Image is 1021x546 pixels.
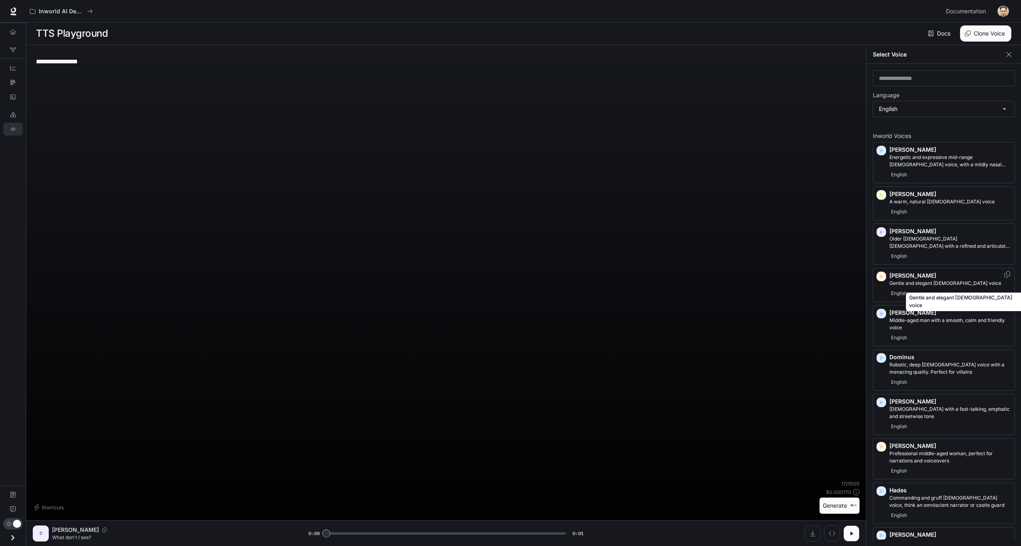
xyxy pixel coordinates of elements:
p: 17 / 1000 [841,480,860,487]
p: ⌘⏎ [850,503,856,508]
a: Dashboards [3,61,23,74]
span: English [889,207,909,217]
button: Copy Voice ID [99,527,110,532]
a: Traces [3,76,23,89]
span: English [889,422,909,431]
button: User avatar [995,3,1011,19]
span: English [889,289,909,298]
p: Inworld Voices [873,133,1015,139]
a: Overview [3,25,23,38]
p: [PERSON_NAME] [52,526,99,534]
p: What don't I see? [52,534,289,541]
p: Middle-aged man with a smooth, calm and friendly voice [889,317,1011,331]
p: [PERSON_NAME] [889,397,1011,406]
button: All workspaces [26,3,96,19]
img: User avatar [998,6,1009,17]
span: English [889,333,909,343]
p: Male with a fast-talking, emphatic and streetwise tone [889,406,1011,420]
p: Gentle and elegant female voice [889,280,1011,287]
button: Open drawer [4,529,22,546]
p: [PERSON_NAME] [889,190,1011,198]
a: Feedback [3,503,23,516]
span: English [889,377,909,387]
a: Documentation [3,488,23,501]
p: Robotic, deep male voice with a menacing quality. Perfect for villains [889,361,1011,376]
p: Commanding and gruff male voice, think an omniscient narrator or castle guard [889,494,1011,509]
span: Documentation [946,6,986,17]
button: Clone Voice [960,25,1011,42]
span: 0:00 [308,529,320,538]
span: English [889,466,909,476]
button: Inspect [824,525,840,542]
p: Energetic and expressive mid-range male voice, with a mildly nasal quality [889,154,1011,168]
div: C [34,527,47,540]
p: Inworld AI Demos [39,8,84,15]
span: Dark mode toggle [13,519,21,528]
p: A warm, natural female voice [889,198,1011,205]
p: Hades [889,486,1011,494]
a: TTS Playground [3,123,23,136]
a: Logs [3,90,23,103]
p: [PERSON_NAME] [889,531,1011,539]
span: English [889,510,909,520]
p: Dominus [889,353,1011,361]
span: English [889,251,909,261]
p: $ 0.000170 [826,489,851,496]
p: [PERSON_NAME] [889,227,1011,235]
p: [PERSON_NAME] [889,272,1011,280]
span: English [889,170,909,180]
p: Older British male with a refined and articulate voice [889,235,1011,250]
button: Generate⌘⏎ [820,498,860,514]
button: Shortcuts [33,501,67,514]
a: LLM Playground [3,108,23,121]
p: [PERSON_NAME] [889,146,1011,154]
h1: TTS Playground [36,25,108,42]
span: 0:01 [572,529,584,538]
a: Docs [927,25,954,42]
p: Professional middle-aged woman, perfect for narrations and voiceovers [889,450,1011,464]
button: Copy Voice ID [1003,271,1011,278]
p: Language [873,92,899,98]
a: Documentation [943,3,992,19]
a: Graph Registry [3,43,23,56]
button: Download audio [805,525,821,542]
div: English [873,101,1015,117]
p: [PERSON_NAME] [889,309,1011,317]
p: [PERSON_NAME] [889,442,1011,450]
